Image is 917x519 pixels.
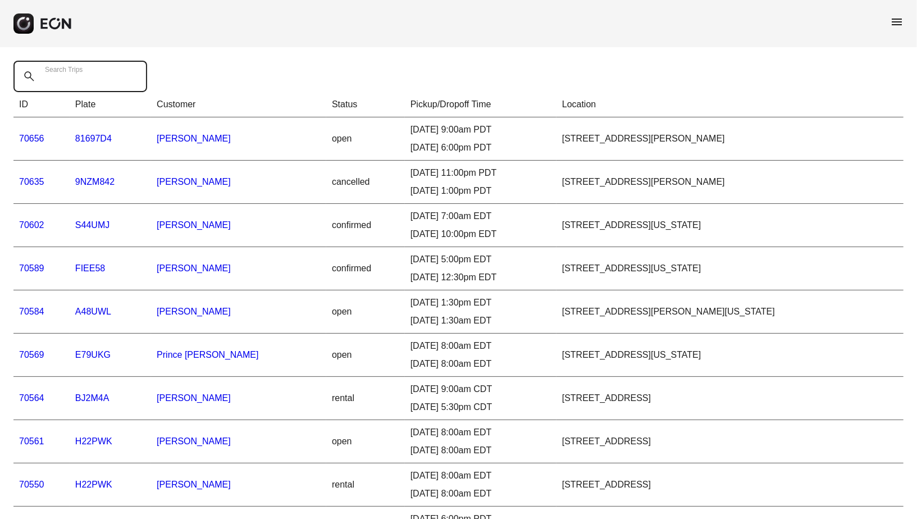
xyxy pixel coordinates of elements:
th: Plate [70,92,151,117]
td: confirmed [326,247,405,290]
a: 70561 [19,436,44,446]
a: Prince [PERSON_NAME] [157,350,258,359]
a: 70569 [19,350,44,359]
td: cancelled [326,161,405,204]
td: [STREET_ADDRESS] [556,463,904,507]
label: Search Trips [45,65,83,74]
div: [DATE] 6:00pm PDT [410,141,551,154]
div: [DATE] 1:30pm EDT [410,296,551,309]
div: [DATE] 7:00am EDT [410,210,551,223]
a: E79UKG [75,350,111,359]
div: [DATE] 8:00am EDT [410,339,551,353]
div: [DATE] 9:00am PDT [410,123,551,136]
a: [PERSON_NAME] [157,393,231,403]
td: [STREET_ADDRESS][PERSON_NAME][US_STATE] [556,290,904,334]
a: 9NZM842 [75,177,115,186]
td: open [326,290,405,334]
div: [DATE] 8:00am EDT [410,444,551,457]
td: [STREET_ADDRESS][PERSON_NAME] [556,117,904,161]
th: Pickup/Dropoff Time [405,92,556,117]
td: [STREET_ADDRESS][US_STATE] [556,204,904,247]
a: BJ2M4A [75,393,109,403]
td: [STREET_ADDRESS] [556,420,904,463]
a: [PERSON_NAME] [157,436,231,446]
div: [DATE] 11:00pm PDT [410,166,551,180]
a: [PERSON_NAME] [157,263,231,273]
th: Customer [151,92,326,117]
td: open [326,117,405,161]
a: H22PWK [75,436,112,446]
div: [DATE] 9:00am CDT [410,383,551,396]
a: [PERSON_NAME] [157,220,231,230]
a: 70550 [19,480,44,489]
div: [DATE] 5:30pm CDT [410,400,551,414]
a: [PERSON_NAME] [157,177,231,186]
a: 81697D4 [75,134,112,143]
a: FIEE58 [75,263,105,273]
div: [DATE] 12:30pm EDT [410,271,551,284]
span: menu [890,15,904,29]
div: [DATE] 8:00am EDT [410,357,551,371]
td: rental [326,463,405,507]
div: [DATE] 8:00am EDT [410,426,551,439]
a: [PERSON_NAME] [157,307,231,316]
th: Location [556,92,904,117]
a: H22PWK [75,480,112,489]
th: Status [326,92,405,117]
td: confirmed [326,204,405,247]
td: [STREET_ADDRESS] [556,377,904,420]
td: [STREET_ADDRESS][US_STATE] [556,247,904,290]
td: rental [326,377,405,420]
a: 70635 [19,177,44,186]
a: S44UMJ [75,220,110,230]
div: [DATE] 5:00pm EDT [410,253,551,266]
a: 70656 [19,134,44,143]
div: [DATE] 10:00pm EDT [410,227,551,241]
a: 70589 [19,263,44,273]
a: A48UWL [75,307,111,316]
td: [STREET_ADDRESS][US_STATE] [556,334,904,377]
a: [PERSON_NAME] [157,134,231,143]
td: open [326,420,405,463]
div: [DATE] 1:00pm PDT [410,184,551,198]
a: [PERSON_NAME] [157,480,231,489]
a: 70584 [19,307,44,316]
td: open [326,334,405,377]
td: [STREET_ADDRESS][PERSON_NAME] [556,161,904,204]
a: 70602 [19,220,44,230]
div: [DATE] 8:00am EDT [410,469,551,482]
div: [DATE] 8:00am EDT [410,487,551,500]
a: 70564 [19,393,44,403]
th: ID [13,92,70,117]
div: [DATE] 1:30am EDT [410,314,551,327]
